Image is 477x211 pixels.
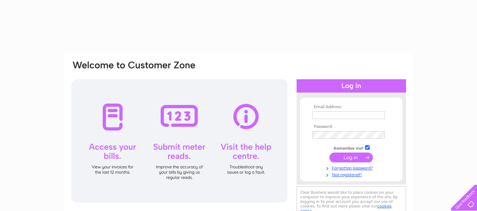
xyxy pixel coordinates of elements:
[329,153,373,162] input: Submit
[310,124,392,129] th: Password:
[310,105,392,110] th: Email Address:
[312,171,392,178] a: Not registered?
[312,164,392,171] a: Forgotten password?
[310,144,392,151] td: Remember me?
